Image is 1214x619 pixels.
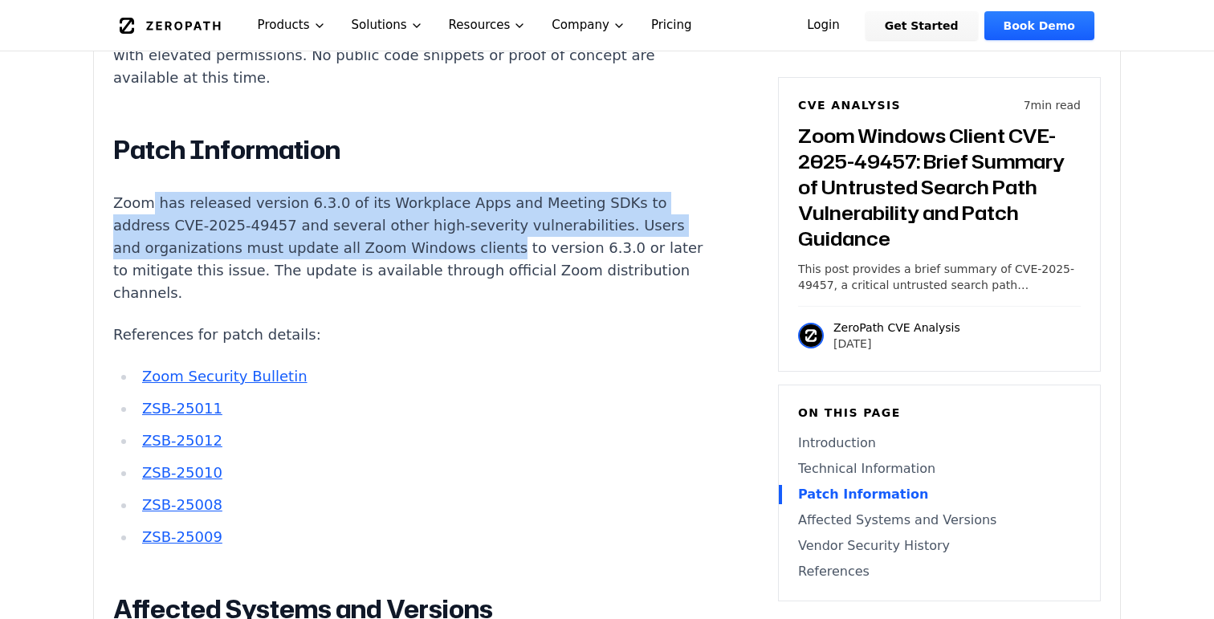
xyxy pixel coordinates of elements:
img: ZeroPath CVE Analysis [798,323,824,348]
h2: Patch Information [113,134,711,166]
a: Affected Systems and Versions [798,511,1081,530]
a: Zoom Security Bulletin [142,368,308,385]
a: ZSB-25010 [142,464,222,481]
p: Zoom has released version 6.3.0 of its Workplace Apps and Meeting SDKs to address CVE-2025-49457 ... [113,192,711,304]
p: ZeroPath CVE Analysis [833,320,960,336]
a: Technical Information [798,459,1081,479]
a: Get Started [866,11,978,40]
a: Book Demo [984,11,1094,40]
p: This post provides a brief summary of CVE-2025-49457, a critical untrusted search path vulnerabil... [798,261,1081,293]
a: ZSB-25012 [142,432,222,449]
a: ZSB-25011 [142,400,222,417]
a: Login [788,11,859,40]
h6: On this page [798,405,1081,421]
h3: Zoom Windows Client CVE-2025-49457: Brief Summary of Untrusted Search Path Vulnerability and Patc... [798,123,1081,251]
a: Introduction [798,434,1081,453]
a: Vendor Security History [798,536,1081,556]
p: 7 min read [1024,97,1081,113]
p: References for patch details: [113,324,711,346]
p: [DATE] [833,336,960,352]
a: References [798,562,1081,581]
a: ZSB-25009 [142,528,222,545]
a: Patch Information [798,485,1081,504]
h6: CVE Analysis [798,97,901,113]
a: ZSB-25008 [142,496,222,513]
